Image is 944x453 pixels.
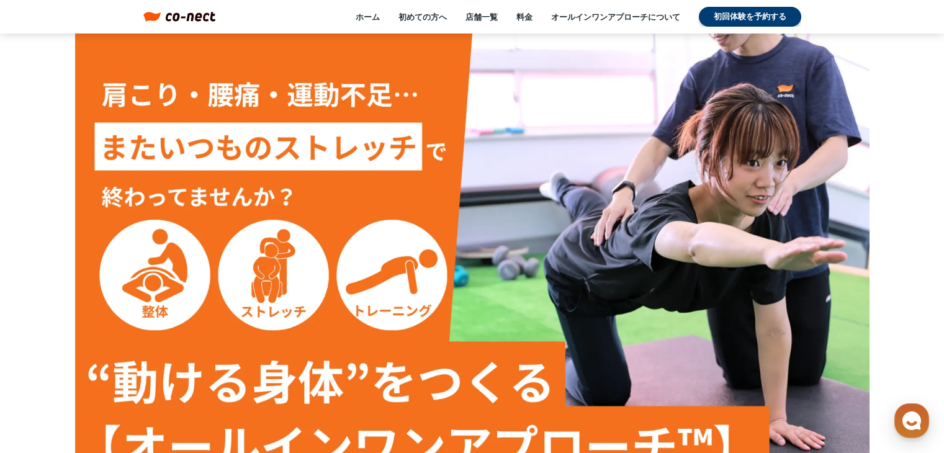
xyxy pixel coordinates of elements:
a: 初めての方へ [398,11,447,22]
a: 店舗一覧 [465,11,498,22]
a: 初回体験を予約する [699,7,801,27]
a: オールインワンアプローチについて [551,11,680,22]
a: ホーム [356,11,380,22]
a: 料金 [516,11,533,22]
